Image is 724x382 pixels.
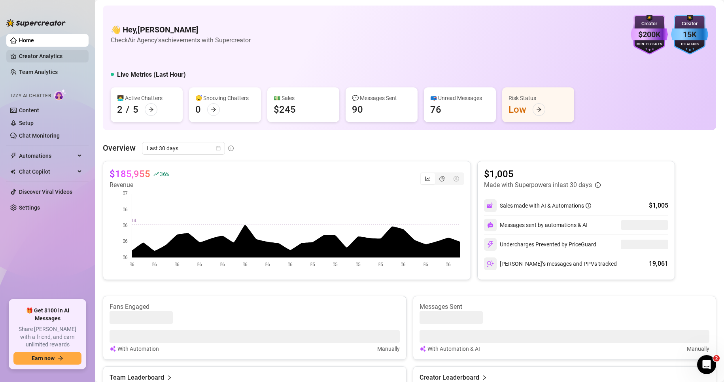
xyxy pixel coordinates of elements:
[536,107,542,112] span: arrow-right
[19,69,58,75] a: Team Analytics
[147,142,220,154] span: Last 30 days
[595,182,601,188] span: info-circle
[420,303,710,311] article: Messages Sent
[377,344,400,353] article: Manually
[54,89,66,100] img: AI Chatter
[649,201,668,210] div: $1,005
[19,50,82,62] a: Creator Analytics
[133,103,138,116] div: 5
[454,176,459,182] span: dollar-circle
[671,42,708,47] div: Total Fans
[352,103,363,116] div: 90
[487,241,494,248] img: svg%3e
[117,103,123,116] div: 2
[274,94,333,102] div: 💵 Sales
[58,356,63,361] span: arrow-right
[19,189,72,195] a: Discover Viral Videos
[427,344,480,353] article: With Automation & AI
[631,15,668,55] img: purple-badge-B9DA21FR.svg
[148,107,154,112] span: arrow-right
[687,344,709,353] article: Manually
[110,168,150,180] article: $185,955
[10,169,15,174] img: Chat Copilot
[32,355,55,361] span: Earn now
[117,94,176,102] div: 👩‍💻 Active Chatters
[13,352,81,365] button: Earn nowarrow-right
[671,28,708,41] div: 15K
[110,303,400,311] article: Fans Engaged
[671,15,708,55] img: blue-badge-DgoSNQY1.svg
[586,203,591,208] span: info-circle
[420,172,464,185] div: segmented control
[631,42,668,47] div: Monthly Sales
[487,202,494,209] img: svg%3e
[216,146,221,151] span: calendar
[13,307,81,322] span: 🎁 Get $100 in AI Messages
[713,355,720,361] span: 2
[484,238,596,251] div: Undercharges Prevented by PriceGuard
[439,176,445,182] span: pie-chart
[671,20,708,28] div: Creator
[211,107,216,112] span: arrow-right
[19,165,75,178] span: Chat Copilot
[10,153,17,159] span: thunderbolt
[228,146,234,151] span: info-circle
[19,132,60,139] a: Chat Monitoring
[153,171,159,177] span: rise
[110,180,169,190] article: Revenue
[484,168,601,180] article: $1,005
[103,142,136,154] article: Overview
[352,94,411,102] div: 💬 Messages Sent
[697,355,716,374] iframe: Intercom live chat
[649,259,668,269] div: 19,061
[430,94,490,102] div: 📪 Unread Messages
[484,219,588,231] div: Messages sent by automations & AI
[274,103,296,116] div: $245
[19,37,34,43] a: Home
[19,204,40,211] a: Settings
[195,103,201,116] div: 0
[487,260,494,267] img: svg%3e
[11,92,51,100] span: Izzy AI Chatter
[509,94,568,102] div: Risk Status
[500,201,591,210] div: Sales made with AI & Automations
[484,180,592,190] article: Made with Superpowers in last 30 days
[420,344,426,353] img: svg%3e
[195,94,255,102] div: 😴 Snoozing Chatters
[117,344,159,353] article: With Automation
[13,325,81,349] span: Share [PERSON_NAME] with a friend, and earn unlimited rewards
[6,19,66,27] img: logo-BBDzfeDw.svg
[19,120,34,126] a: Setup
[19,107,39,113] a: Content
[110,344,116,353] img: svg%3e
[631,20,668,28] div: Creator
[484,257,617,270] div: [PERSON_NAME]’s messages and PPVs tracked
[111,35,251,45] article: Check Air Agency's achievements with Supercreator
[117,70,186,79] h5: Live Metrics (Last Hour)
[631,28,668,41] div: $200K
[430,103,441,116] div: 76
[425,176,431,182] span: line-chart
[19,149,75,162] span: Automations
[111,24,251,35] h4: 👋 Hey, [PERSON_NAME]
[160,170,169,178] span: 36 %
[487,222,493,228] img: svg%3e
